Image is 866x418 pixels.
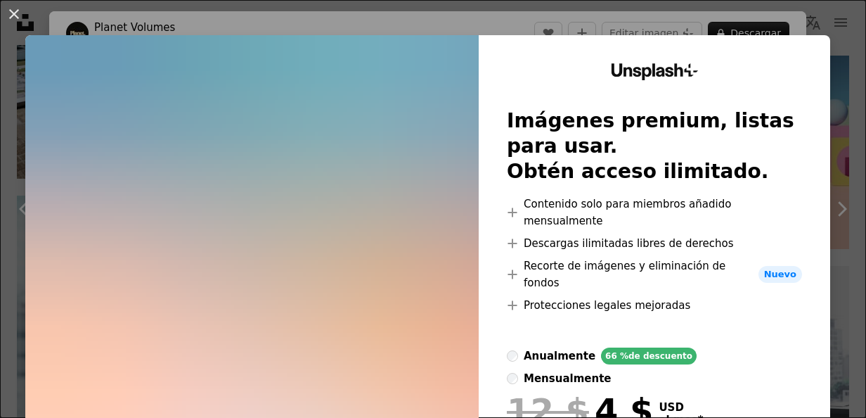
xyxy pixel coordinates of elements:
[507,373,518,384] input: mensualmente
[507,258,802,291] li: Recorte de imágenes y eliminación de fondos
[507,108,802,184] h2: Imágenes premium, listas para usar. Obtén acceso ilimitado.
[758,266,802,283] span: Nuevo
[507,196,802,229] li: Contenido solo para miembros añadido mensualmente
[507,350,518,362] input: anualmente66 %de descuento
[524,348,595,365] div: anualmente
[507,297,802,314] li: Protecciones legales mejoradas
[659,401,703,414] span: USD
[507,235,802,252] li: Descargas ilimitadas libres de derechos
[524,370,611,387] div: mensualmente
[601,348,697,365] div: 66 % de descuento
